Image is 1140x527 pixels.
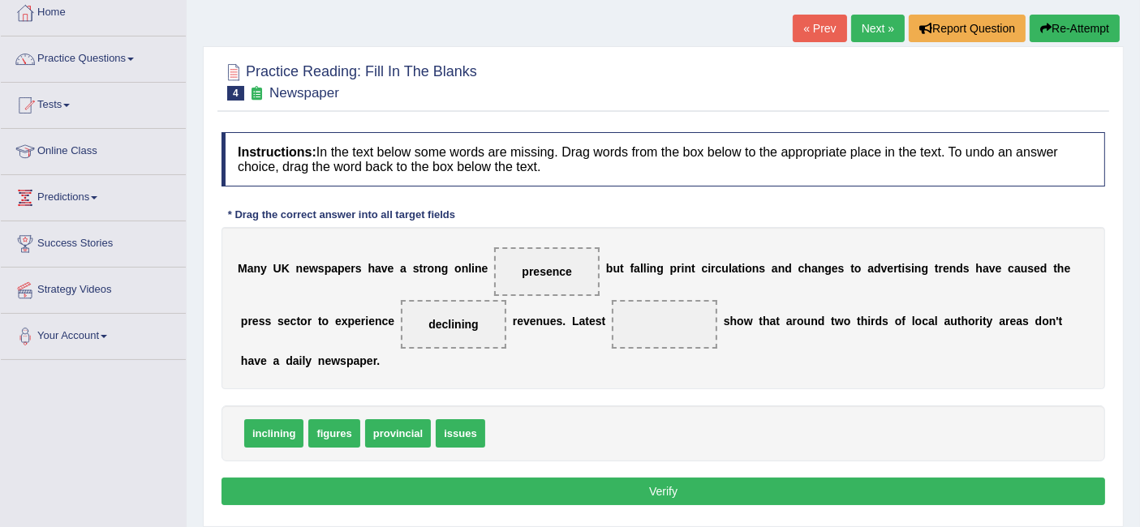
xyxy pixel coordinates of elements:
span: presence [522,265,571,278]
b: r [247,315,252,328]
b: t [585,315,589,328]
b: e [888,262,894,275]
b: i [471,262,475,275]
b: r [1005,315,1009,328]
b: a [634,262,640,275]
b: h [763,315,770,328]
b: s [838,262,845,275]
div: * Drag the correct answer into all target fields [222,207,462,222]
b: d [956,262,963,275]
b: a [247,262,254,275]
b: i [365,315,368,328]
b: s [340,354,346,367]
b: r [793,315,797,328]
b: v [254,354,260,367]
b: s [557,315,563,328]
b: r [373,354,377,367]
b: a [732,262,738,275]
a: « Prev [793,15,846,42]
b: n [949,262,957,275]
b: g [824,262,832,275]
b: i [742,262,745,275]
b: u [804,315,811,328]
b: d [875,315,883,328]
b: n [752,262,759,275]
b: o [854,262,862,275]
b: n [536,315,544,328]
b: p [359,354,367,367]
b: t [983,315,987,328]
b: p [241,315,248,328]
b: o [745,262,752,275]
b: s [265,315,272,328]
b: r [975,315,979,328]
b: v [881,262,888,275]
b: s [1027,262,1034,275]
b: t [759,315,763,328]
b: n [811,315,818,328]
b: a [579,315,586,328]
b: e [550,315,557,328]
b: u [721,262,729,275]
a: Strategy Videos [1,268,186,308]
b: h [961,315,969,328]
b: ' [1056,315,1058,328]
b: t [296,315,300,328]
b: n [475,262,482,275]
b: u [543,315,550,328]
b: o [428,262,435,275]
b: x [342,315,348,328]
b: r [939,262,943,275]
b: c [922,315,928,328]
b: e [260,354,267,367]
h4: In the text below some words are missing. Drag words from the box below to the appropriate place ... [222,132,1105,186]
b: r [361,315,365,328]
b: t [898,262,902,275]
b: a [400,262,407,275]
b: a [375,262,381,275]
b: l [729,262,732,275]
b: l [640,262,643,275]
b: s [963,262,970,275]
b: a [772,262,778,275]
b: e [589,315,596,328]
b: o [968,315,975,328]
b: w [835,315,844,328]
b: t [691,262,695,275]
b: e [1010,315,1017,328]
b: Instructions: [238,145,316,159]
b: d [785,262,792,275]
b: L [572,315,579,328]
span: Drop target [401,300,506,349]
b: s [759,262,765,275]
b: s [905,262,911,275]
b: a [273,354,280,367]
b: y [305,354,312,367]
b: o [797,315,804,328]
b: i [979,315,983,328]
b: i [911,262,914,275]
b: d [874,262,881,275]
b: l [643,262,647,275]
h2: Practice Reading: Fill In The Blanks [222,60,477,101]
b: i [682,262,685,275]
b: i [299,354,303,367]
b: s [1022,315,1029,328]
b: t [620,262,624,275]
b: e [1065,262,1071,275]
b: a [1016,315,1022,328]
b: v [989,262,996,275]
b: c [382,315,389,328]
b: p [325,262,332,275]
b: e [388,315,394,328]
a: Tests [1,83,186,123]
a: Practice Questions [1,36,186,77]
b: U [273,262,282,275]
b: e [996,262,1002,275]
b: l [912,315,915,328]
span: Drop target [612,300,717,349]
b: e [388,262,394,275]
b: t [318,315,322,328]
b: t [776,315,780,328]
b: s [259,315,265,328]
